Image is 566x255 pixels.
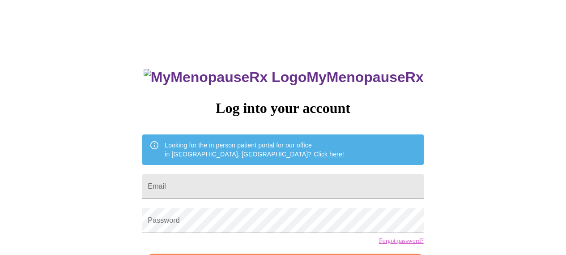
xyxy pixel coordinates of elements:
[379,238,424,245] a: Forgot password?
[144,69,306,86] img: MyMenopauseRx Logo
[314,151,344,158] a: Click here!
[144,69,424,86] h3: MyMenopauseRx
[165,137,344,162] div: Looking for the in person patient portal for our office in [GEOGRAPHIC_DATA], [GEOGRAPHIC_DATA]?
[142,100,423,117] h3: Log into your account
